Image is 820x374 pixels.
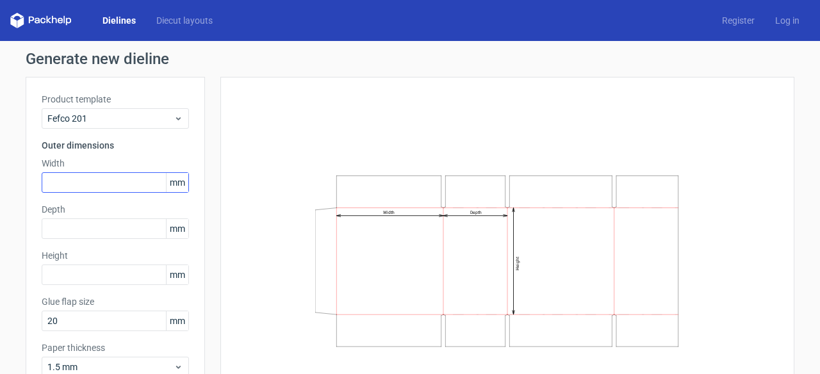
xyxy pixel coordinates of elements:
[146,14,223,27] a: Diecut layouts
[166,265,188,284] span: mm
[42,93,189,106] label: Product template
[92,14,146,27] a: Dielines
[712,14,765,27] a: Register
[42,249,189,262] label: Height
[42,341,189,354] label: Paper thickness
[47,361,174,373] span: 1.5 mm
[166,219,188,238] span: mm
[42,157,189,170] label: Width
[383,210,395,215] text: Width
[765,14,810,27] a: Log in
[42,139,189,152] h3: Outer dimensions
[470,210,482,215] text: Depth
[166,311,188,330] span: mm
[166,173,188,192] span: mm
[42,203,189,216] label: Depth
[42,295,189,308] label: Glue flap size
[47,112,174,125] span: Fefco 201
[515,257,520,270] text: Height
[26,51,794,67] h1: Generate new dieline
